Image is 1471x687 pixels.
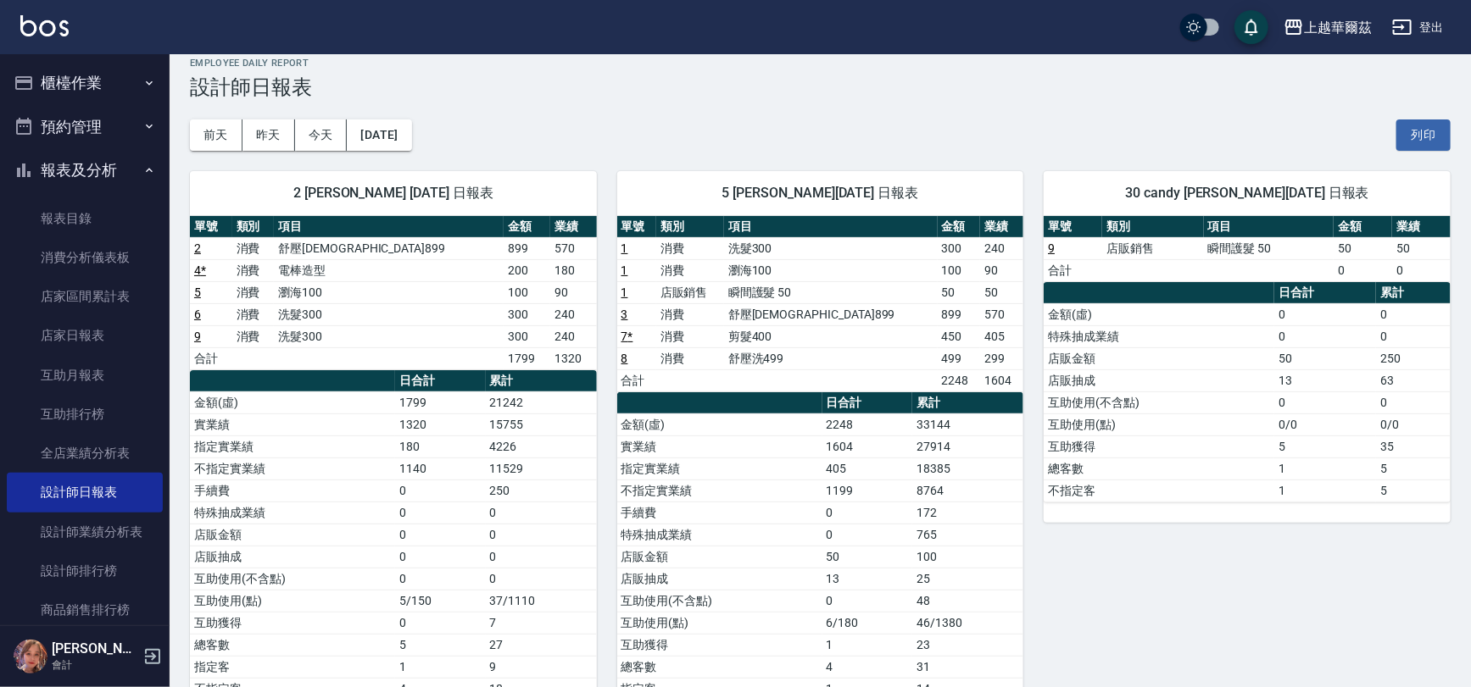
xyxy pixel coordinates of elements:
[912,568,1023,590] td: 25
[486,568,597,590] td: 0
[912,501,1023,524] td: 172
[980,325,1023,347] td: 405
[395,501,486,524] td: 0
[617,568,822,590] td: 店販抽成
[621,307,628,321] a: 3
[822,568,913,590] td: 13
[1044,413,1274,435] td: 互助使用(點)
[486,634,597,656] td: 27
[1044,325,1274,347] td: 特殊抽成業績
[274,325,504,347] td: 洗髮300
[638,185,1004,202] span: 5 [PERSON_NAME][DATE] 日報表
[190,634,395,656] td: 總客數
[1044,435,1274,457] td: 互助獲得
[621,241,628,255] a: 1
[52,640,138,657] h5: [PERSON_NAME]
[724,259,938,281] td: 瀏海100
[938,347,981,369] td: 499
[822,413,913,435] td: 2248
[395,391,486,413] td: 1799
[550,347,597,369] td: 1320
[621,352,628,365] a: 8
[822,612,913,634] td: 6/180
[194,285,201,299] a: 5
[980,281,1023,303] td: 50
[912,435,1023,457] td: 27914
[822,392,913,414] th: 日合計
[1385,12,1451,43] button: 登出
[486,479,597,501] td: 250
[617,457,822,479] td: 指定實業績
[617,501,822,524] td: 手續費
[724,216,938,238] th: 項目
[190,612,395,634] td: 互助獲得
[822,590,913,612] td: 0
[617,216,1024,392] table: a dense table
[1102,237,1203,259] td: 店販銷售
[486,546,597,568] td: 0
[617,656,822,678] td: 總客數
[1044,216,1102,238] th: 單號
[1274,413,1376,435] td: 0/0
[190,524,395,546] td: 店販金額
[724,281,938,303] td: 瞬間護髮 50
[1392,259,1451,281] td: 0
[822,634,913,656] td: 1
[656,259,724,281] td: 消費
[1334,259,1392,281] td: 0
[232,237,275,259] td: 消費
[724,347,938,369] td: 舒壓洗499
[7,105,163,149] button: 預約管理
[194,307,201,321] a: 6
[938,369,981,391] td: 2248
[1274,282,1376,304] th: 日合計
[724,303,938,325] td: 舒壓[DEMOGRAPHIC_DATA]899
[190,216,597,370] table: a dense table
[190,391,395,413] td: 金額(虛)
[20,15,69,36] img: Logo
[938,259,981,281] td: 100
[1044,259,1102,281] td: 合計
[724,237,938,259] td: 洗髮300
[912,634,1023,656] td: 23
[190,568,395,590] td: 互助使用(不含點)
[232,325,275,347] td: 消費
[656,281,724,303] td: 店販銷售
[190,501,395,524] td: 特殊抽成業績
[621,263,628,277] a: 1
[1392,237,1451,259] td: 50
[550,303,597,325] td: 240
[504,259,550,281] td: 200
[190,216,232,238] th: 單號
[7,277,163,316] a: 店家區間累計表
[1204,237,1334,259] td: 瞬間護髮 50
[656,237,724,259] td: 消費
[395,413,486,435] td: 1320
[7,395,163,434] a: 互助排行榜
[912,524,1023,546] td: 765
[617,216,656,238] th: 單號
[980,347,1023,369] td: 299
[822,524,913,546] td: 0
[980,369,1023,391] td: 1604
[7,199,163,238] a: 報表目錄
[486,656,597,678] td: 9
[274,237,504,259] td: 舒壓[DEMOGRAPHIC_DATA]899
[52,657,138,673] p: 會計
[1376,413,1451,435] td: 0/0
[912,479,1023,501] td: 8764
[550,237,597,259] td: 570
[232,216,275,238] th: 類別
[504,303,550,325] td: 300
[395,435,486,457] td: 180
[486,457,597,479] td: 11529
[1044,369,1274,391] td: 店販抽成
[395,634,486,656] td: 5
[980,237,1023,259] td: 240
[190,58,1451,69] h2: Employee Daily Report
[486,612,597,634] td: 7
[190,656,395,678] td: 指定客
[617,546,822,568] td: 店販金額
[1376,325,1451,347] td: 0
[190,546,395,568] td: 店販抽成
